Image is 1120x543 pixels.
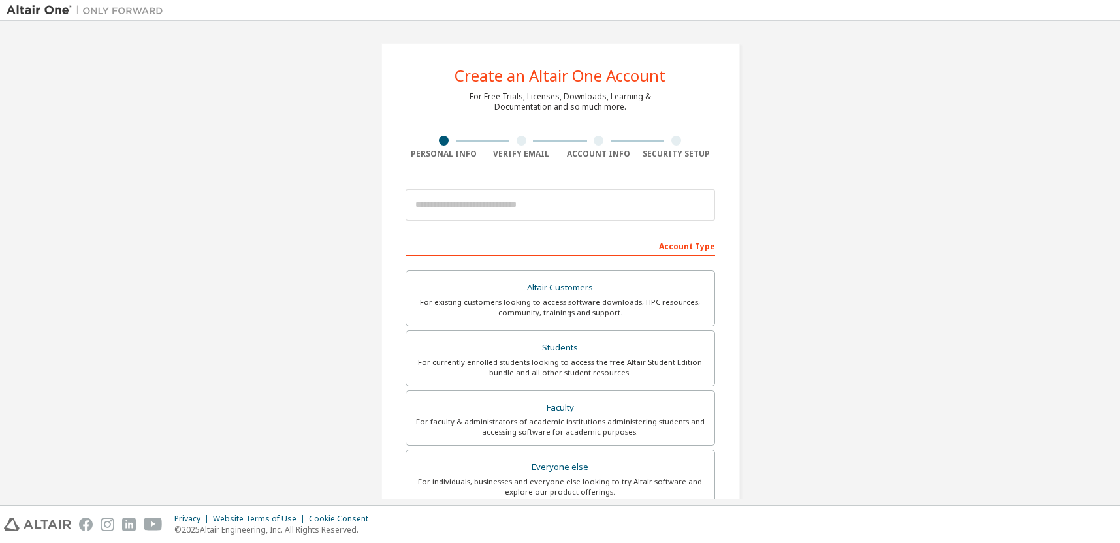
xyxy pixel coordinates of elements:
div: For individuals, businesses and everyone else looking to try Altair software and explore our prod... [414,476,707,497]
div: Students [414,339,707,357]
div: For existing customers looking to access software downloads, HPC resources, community, trainings ... [414,297,707,318]
img: youtube.svg [144,518,163,531]
div: Security Setup [637,149,715,159]
div: Altair Customers [414,279,707,297]
div: Account Info [560,149,638,159]
div: Privacy [174,514,213,524]
div: Everyone else [414,458,707,476]
img: Altair One [7,4,170,17]
img: instagram.svg [101,518,114,531]
div: Account Type [406,235,715,256]
div: Faculty [414,399,707,417]
div: Verify Email [483,149,560,159]
div: Personal Info [406,149,483,159]
div: For faculty & administrators of academic institutions administering students and accessing softwa... [414,416,707,437]
img: altair_logo.svg [4,518,71,531]
img: linkedin.svg [122,518,136,531]
div: For currently enrolled students looking to access the free Altair Student Edition bundle and all ... [414,357,707,378]
p: © 2025 Altair Engineering, Inc. All Rights Reserved. [174,524,376,535]
div: Website Terms of Use [213,514,309,524]
div: Cookie Consent [309,514,376,524]
div: Create an Altair One Account [455,68,665,84]
div: For Free Trials, Licenses, Downloads, Learning & Documentation and so much more. [470,91,651,112]
img: facebook.svg [79,518,93,531]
